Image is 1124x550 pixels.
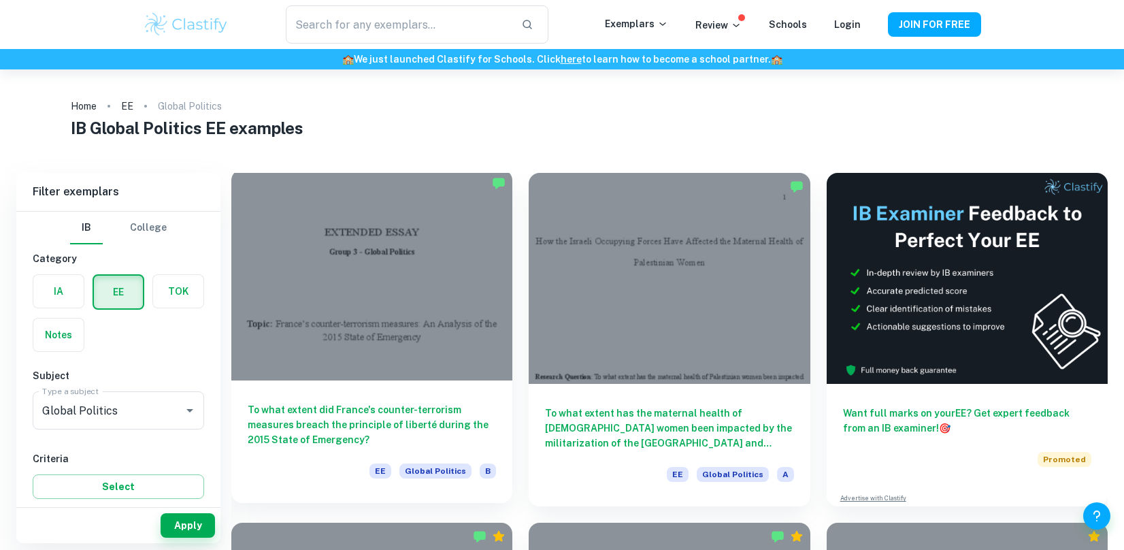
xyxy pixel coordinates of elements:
[492,176,506,190] img: Marked
[771,530,784,543] img: Marked
[834,19,861,30] a: Login
[70,212,103,244] button: IB
[248,402,496,447] h6: To what extent did France's counter-terrorism measures breach the principle of liberté during the...
[121,97,133,116] a: EE
[605,16,668,31] p: Exemplars
[180,401,199,420] button: Open
[94,276,143,308] button: EE
[790,530,804,543] div: Premium
[1087,530,1101,543] div: Premium
[33,319,84,351] button: Notes
[231,173,512,506] a: To what extent did France's counter-terrorism measures breach the principle of liberté during the...
[130,212,167,244] button: College
[158,99,222,114] p: Global Politics
[286,5,510,44] input: Search for any exemplars...
[790,180,804,193] img: Marked
[399,464,472,479] span: Global Politics
[1083,502,1110,530] button: Help and Feedback
[827,173,1108,506] a: Want full marks on yourEE? Get expert feedback from an IB examiner!PromotedAdvertise with Clastify
[42,385,99,397] label: Type a subject
[71,116,1053,140] h1: IB Global Politics EE examples
[71,97,97,116] a: Home
[143,11,229,38] img: Clastify logo
[561,54,582,65] a: here
[667,467,689,482] span: EE
[153,275,203,308] button: TOK
[480,464,496,479] span: B
[342,54,354,65] span: 🏫
[473,530,486,543] img: Marked
[843,406,1091,436] h6: Want full marks on your EE ? Get expert feedback from an IB examiner!
[769,19,807,30] a: Schools
[161,513,215,538] button: Apply
[492,530,506,543] div: Premium
[1038,452,1091,467] span: Promoted
[695,18,742,33] p: Review
[33,275,84,308] button: IA
[33,451,204,466] h6: Criteria
[840,494,906,503] a: Advertise with Clastify
[529,173,810,506] a: To what extent has the maternal health of [DEMOGRAPHIC_DATA] women been impacted by the militariz...
[3,52,1121,67] h6: We just launched Clastify for Schools. Click to learn how to become a school partner.
[777,467,794,482] span: A
[827,173,1108,384] img: Thumbnail
[697,467,769,482] span: Global Politics
[939,423,951,434] span: 🎯
[369,464,391,479] span: EE
[16,173,220,211] h6: Filter exemplars
[545,406,793,451] h6: To what extent has the maternal health of [DEMOGRAPHIC_DATA] women been impacted by the militariz...
[771,54,782,65] span: 🏫
[33,474,204,499] button: Select
[33,251,204,266] h6: Category
[70,212,167,244] div: Filter type choice
[888,12,981,37] button: JOIN FOR FREE
[33,368,204,383] h6: Subject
